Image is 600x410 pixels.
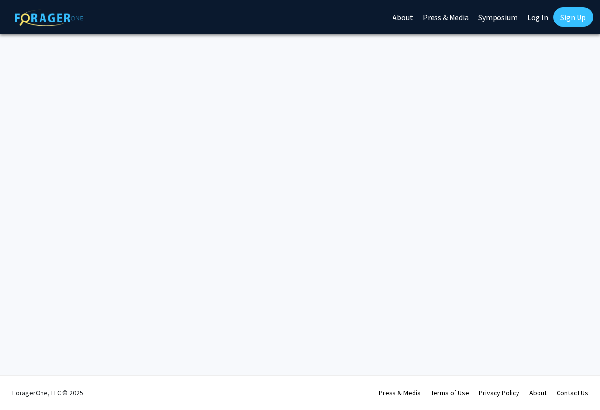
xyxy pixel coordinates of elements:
a: Sign Up [553,7,593,27]
img: ForagerOne Logo [15,9,83,26]
a: About [529,388,547,397]
a: Contact Us [557,388,588,397]
a: Press & Media [379,388,421,397]
a: Privacy Policy [479,388,519,397]
a: Terms of Use [431,388,469,397]
div: ForagerOne, LLC © 2025 [12,376,83,410]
